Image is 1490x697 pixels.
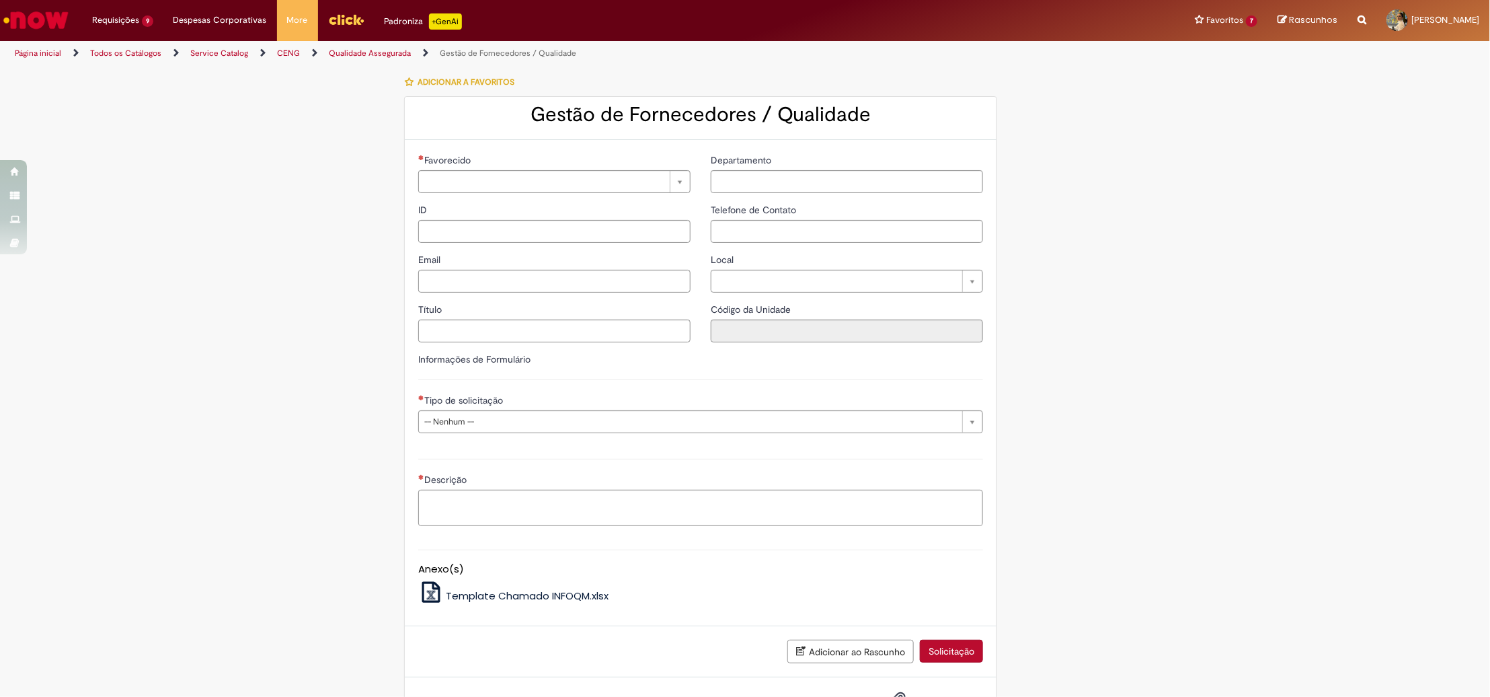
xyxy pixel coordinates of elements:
input: Código da Unidade [711,320,983,342]
button: Solicitação [920,640,983,663]
span: Local [711,254,736,266]
button: Adicionar ao Rascunho [787,640,914,663]
a: Gestão de Fornecedores / Qualidade [440,48,576,59]
span: Favoritos [1206,13,1243,27]
img: ServiceNow [1,7,71,34]
textarea: Descrição [418,490,983,526]
input: Telefone de Contato [711,220,983,243]
span: Necessários - Favorecido [424,154,473,166]
a: Template Chamado INFOQM.xlsx [418,589,609,603]
span: Email [418,254,443,266]
a: CENG [277,48,300,59]
input: Departamento [711,170,983,193]
a: Todos os Catálogos [90,48,161,59]
span: Adicionar a Favoritos [418,77,514,87]
span: [PERSON_NAME] [1412,14,1480,26]
span: Necessários [418,395,424,400]
span: Rascunhos [1289,13,1337,26]
span: Título [418,303,444,316]
span: Necessários [418,155,424,160]
a: Service Catalog [190,48,248,59]
span: Telefone de Contato [711,204,799,216]
p: +GenAi [429,13,462,30]
a: Página inicial [15,48,61,59]
a: Limpar campo Local [711,270,983,293]
span: Tipo de solicitação [424,394,506,406]
a: Qualidade Assegurada [329,48,411,59]
label: Somente leitura - Código da Unidade [711,303,793,316]
a: Rascunhos [1278,14,1337,27]
h2: Gestão de Fornecedores / Qualidade [418,104,983,126]
img: click_logo_yellow_360x200.png [328,9,364,30]
label: Informações de Formulário [418,353,531,365]
span: Necessários [418,474,424,480]
span: Requisições [92,13,139,27]
div: Padroniza [385,13,462,30]
span: Somente leitura - Código da Unidade [711,303,793,316]
a: Limpar campo Favorecido [418,170,691,193]
span: 9 [142,15,153,27]
ul: Trilhas de página [10,41,983,66]
span: More [287,13,308,27]
input: Email [418,270,691,293]
span: Departamento [711,154,774,166]
span: Descrição [424,474,469,486]
input: Título [418,320,691,342]
input: ID [418,220,691,243]
span: 7 [1246,15,1257,27]
span: Template Chamado INFOQM.xlsx [446,589,609,603]
span: -- Nenhum -- [424,411,955,433]
span: Despesas Corporativas [173,13,267,27]
span: ID [418,204,430,216]
h5: Anexo(s) [418,564,983,575]
button: Adicionar a Favoritos [404,68,522,96]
